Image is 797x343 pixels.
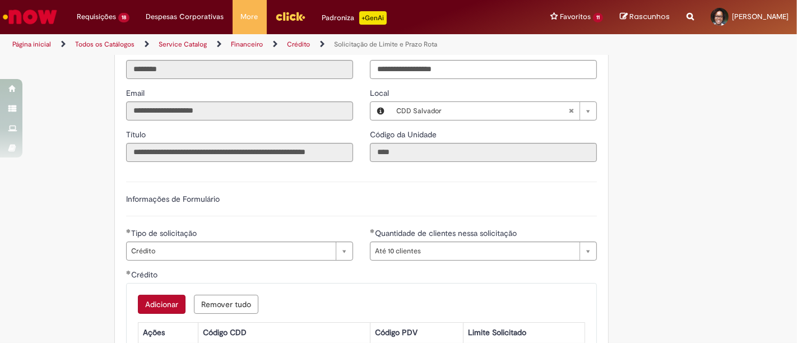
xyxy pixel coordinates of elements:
input: Código da Unidade [370,143,597,162]
ul: Trilhas de página [8,34,523,55]
a: Rascunhos [620,12,670,22]
a: Solicitação de Limite e Prazo Rota [334,40,437,49]
span: Obrigatório Preenchido [126,270,131,275]
span: 11 [593,13,603,22]
span: Despesas Corporativas [146,11,224,22]
label: Somente leitura - Email [126,87,147,99]
span: [PERSON_NAME] [732,12,789,21]
p: +GenAi [359,11,387,25]
span: 18 [118,13,129,22]
span: Requisições [77,11,116,22]
span: Até 10 clientes [375,242,574,260]
span: Somente leitura - Email [126,88,147,98]
span: Somente leitura - ID [126,47,136,57]
span: Tipo de solicitação [131,228,199,238]
span: Obrigatório Preenchido [126,229,131,233]
a: CDD SalvadorLimpar campo Local [391,102,596,120]
label: Informações de Formulário [126,194,220,204]
div: Padroniza [322,11,387,25]
th: Limite Solicitado [464,322,585,343]
th: Código CDD [198,322,370,343]
span: More [241,11,258,22]
input: Email [126,101,353,120]
img: click_logo_yellow_360x200.png [275,8,305,25]
label: Somente leitura - Código da Unidade [370,129,439,140]
span: Somente leitura - Código da Unidade [370,129,439,140]
span: Obrigatório Preenchido [370,229,375,233]
span: Favoritos [560,11,591,22]
button: Local, Visualizar este registro CDD Salvador [370,102,391,120]
span: CDD Salvador [396,102,568,120]
span: Rascunhos [629,11,670,22]
img: ServiceNow [1,6,59,28]
th: Código PDV [370,322,464,343]
button: Add a row for Crédito [138,295,186,314]
button: Remove all rows for Crédito [194,295,258,314]
span: Local [370,88,391,98]
a: Financeiro [231,40,263,49]
input: Título [126,143,353,162]
a: Service Catalog [159,40,207,49]
a: Página inicial [12,40,51,49]
th: Ações [138,322,198,343]
span: Crédito [131,242,330,260]
span: Telefone de Contato [375,47,448,57]
a: Crédito [287,40,310,49]
a: Todos os Catálogos [75,40,135,49]
abbr: Limpar campo Local [563,102,580,120]
input: Telefone de Contato [370,60,597,79]
span: Crédito [131,270,160,280]
label: Somente leitura - Título [126,129,148,140]
input: ID [126,60,353,79]
span: Somente leitura - Título [126,129,148,140]
span: Quantidade de clientes nessa solicitação [375,228,519,238]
